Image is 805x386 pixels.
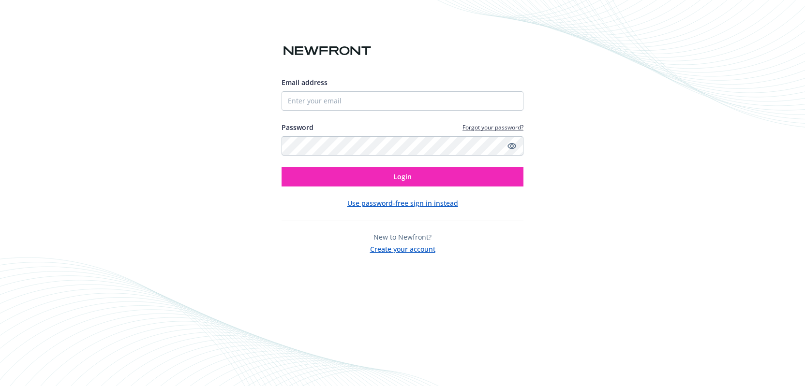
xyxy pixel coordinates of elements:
button: Use password-free sign in instead [347,198,458,208]
label: Password [282,122,313,132]
input: Enter your password [282,136,523,156]
button: Create your account [370,242,435,254]
span: Email address [282,78,328,87]
span: New to Newfront? [373,232,432,242]
a: Show password [506,140,518,152]
input: Enter your email [282,91,523,111]
a: Forgot your password? [462,123,523,131]
img: Newfront logo [282,43,373,59]
span: Login [393,172,412,181]
button: Login [282,167,523,186]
